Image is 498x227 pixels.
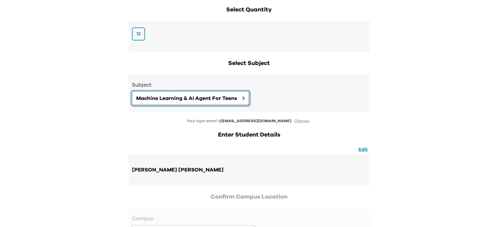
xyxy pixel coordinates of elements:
button: 12 [132,27,145,41]
span: Machine Learning & AI Agent For Teens [136,94,237,102]
h3: Subject [132,81,366,89]
div: [PERSON_NAME] [PERSON_NAME] [132,166,224,174]
span: [EMAIL_ADDRESS][DOMAIN_NAME] [221,119,291,123]
p: Your login email is [129,118,370,124]
h2: Select Subject [129,59,370,68]
button: Edit [357,146,370,153]
h2: Enter Student Details [129,130,370,139]
h2: Select Quantity [129,5,370,14]
h2: Confirm Campus Location [129,192,370,202]
button: Change [292,118,311,124]
button: Machine Learning & AI Agent For Teens [132,91,249,105]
